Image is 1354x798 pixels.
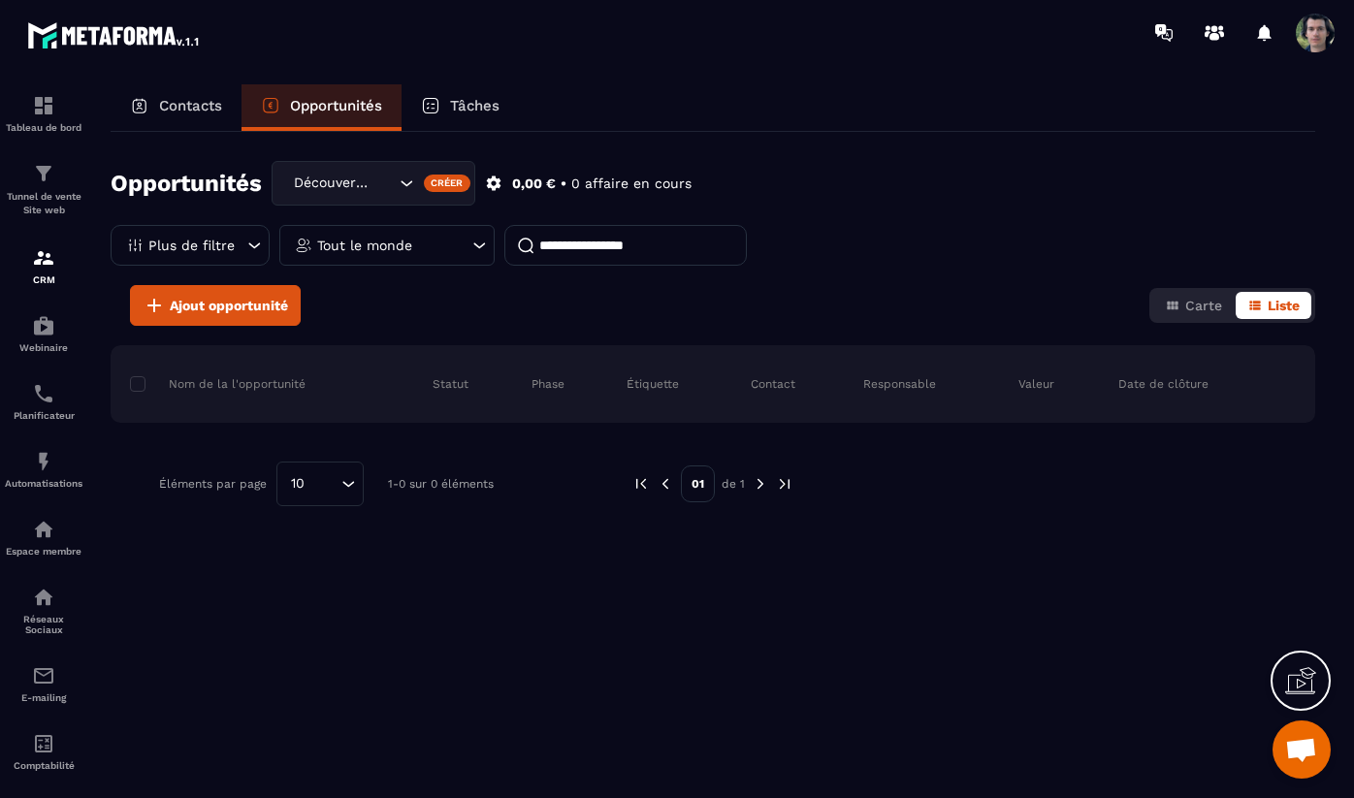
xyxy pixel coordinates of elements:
p: Contacts [159,97,222,114]
a: Opportunités [242,84,402,131]
div: Search for option [272,161,475,206]
img: formation [32,162,55,185]
p: Espace membre [5,546,82,557]
p: 0,00 € [512,175,556,193]
a: schedulerschedulerPlanificateur [5,367,82,435]
div: Créer [424,175,471,192]
a: Contacts [111,84,242,131]
p: Responsable [863,376,936,392]
img: prev [657,475,674,493]
p: Opportunités [290,97,382,114]
img: automations [32,314,55,337]
img: next [752,475,769,493]
img: automations [32,450,55,473]
p: Date de clôture [1118,376,1209,392]
p: Tout le monde [317,239,412,252]
p: 0 affaire en cours [571,175,692,193]
p: Automatisations [5,478,82,489]
img: automations [32,518,55,541]
p: Réseaux Sociaux [5,614,82,635]
span: Liste [1268,298,1300,313]
p: Tunnel de vente Site web [5,190,82,217]
img: prev [632,475,650,493]
img: email [32,664,55,687]
p: Tableau de bord [5,122,82,133]
p: Nom de la l'opportunité [130,376,306,392]
p: de 1 [722,476,745,492]
input: Search for option [375,173,395,194]
a: emailemailE-mailing [5,650,82,718]
h2: Opportunités [111,164,262,203]
button: Carte [1153,292,1234,319]
span: Carte [1185,298,1222,313]
span: Ajout opportunité [170,296,288,315]
img: logo [27,17,202,52]
div: Search for option [276,462,364,506]
p: Webinaire [5,342,82,353]
img: scheduler [32,382,55,405]
a: Tâches [402,84,519,131]
p: Planificateur [5,410,82,421]
p: Statut [433,376,468,392]
img: social-network [32,586,55,609]
a: automationsautomationsEspace membre [5,503,82,571]
input: Search for option [311,473,337,495]
button: Liste [1236,292,1311,319]
p: Contact [751,376,795,392]
p: Comptabilité [5,760,82,771]
img: formation [32,246,55,270]
span: 10 [284,473,311,495]
a: formationformationCRM [5,232,82,300]
a: social-networksocial-networkRéseaux Sociaux [5,571,82,650]
div: Ouvrir le chat [1273,720,1331,779]
p: CRM [5,274,82,285]
a: automationsautomationsAutomatisations [5,435,82,503]
p: Valeur [1018,376,1054,392]
a: formationformationTableau de bord [5,80,82,147]
p: 1-0 sur 0 éléments [388,477,494,491]
p: Étiquette [627,376,679,392]
p: Éléments par page [159,477,267,491]
p: • [561,175,566,193]
button: Ajout opportunité [130,285,301,326]
p: Tâches [450,97,500,114]
span: Découverte de Nouvelle Terre [289,173,375,194]
img: next [776,475,793,493]
p: 01 [681,465,715,502]
a: accountantaccountantComptabilité [5,718,82,785]
a: automationsautomationsWebinaire [5,300,82,367]
p: E-mailing [5,692,82,703]
img: formation [32,94,55,117]
p: Phase [532,376,564,392]
a: formationformationTunnel de vente Site web [5,147,82,232]
img: accountant [32,732,55,755]
p: Plus de filtre [148,239,235,252]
